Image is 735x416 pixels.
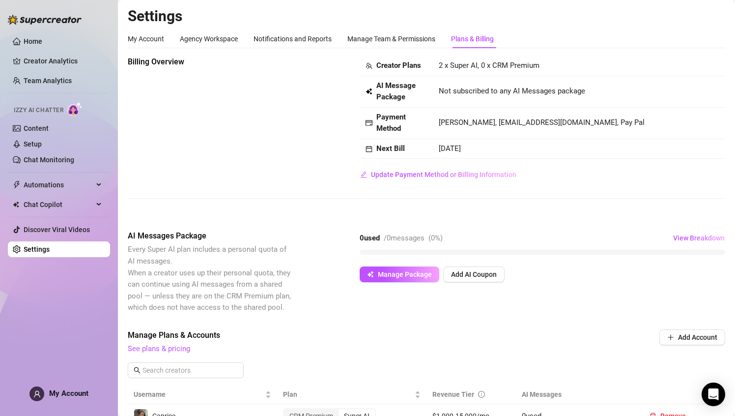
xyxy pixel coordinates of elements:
button: Add AI Coupon [443,267,505,282]
span: team [366,62,372,69]
span: thunderbolt [13,181,21,189]
a: Chat Monitoring [24,156,74,164]
span: search [134,367,141,374]
div: Manage Team & Permissions [347,33,435,44]
strong: Payment Method [376,113,406,133]
span: AI Messages Package [128,230,293,242]
button: Update Payment Method or Billing Information [360,167,517,182]
a: Content [24,124,49,132]
a: See plans & pricing [128,344,190,353]
input: Search creators [142,365,230,376]
span: Manage Package [378,270,432,278]
a: Creator Analytics [24,53,102,69]
img: AI Chatter [67,102,83,116]
span: calendar [366,146,372,152]
span: Billing Overview [128,56,293,68]
div: Open Intercom Messenger [702,383,725,406]
span: Manage Plans & Accounts [128,329,593,341]
img: logo-BBDzfeDw.svg [8,15,82,25]
div: My Account [128,33,164,44]
span: Every Super AI plan includes a personal quota of AI messages. When a creator uses up their person... [128,245,291,312]
span: user [33,390,41,398]
strong: Next Bill [376,144,405,153]
strong: Creator Plans [376,61,421,70]
span: Not subscribed to any AI Messages package [439,86,585,97]
div: Plans & Billing [451,33,494,44]
span: Chat Copilot [24,197,93,212]
span: plus [667,334,674,341]
span: Username [134,389,263,400]
span: edit [360,171,367,178]
span: Plan [283,389,413,400]
span: credit-card [366,119,372,126]
a: Discover Viral Videos [24,226,90,234]
span: Automations [24,177,93,193]
div: Notifications and Reports [254,33,332,44]
span: My Account [49,389,88,398]
span: Add Account [678,333,717,341]
span: Update Payment Method or Billing Information [371,171,516,178]
button: Manage Package [360,267,439,282]
span: Add AI Coupon [451,270,497,278]
span: View Breakdown [673,234,725,242]
a: Home [24,37,42,45]
th: Username [128,385,277,404]
span: 2 x Super AI, 0 x CRM Premium [439,61,539,70]
strong: AI Message Package [376,81,416,102]
span: info-circle [478,391,485,398]
span: [PERSON_NAME], [EMAIL_ADDRESS][DOMAIN_NAME], Pay Pal [439,118,645,127]
h2: Settings [128,7,725,26]
th: Plan [277,385,426,404]
a: Settings [24,245,50,253]
strong: 0 used [360,234,380,242]
a: Setup [24,140,42,148]
span: Izzy AI Chatter [14,106,63,115]
a: Team Analytics [24,77,72,85]
th: AI Messages [516,385,635,404]
span: ( 0 %) [428,234,443,242]
span: Revenue Tier [432,390,474,398]
div: Agency Workspace [180,33,238,44]
button: Add Account [659,329,725,345]
span: [DATE] [439,144,461,153]
img: Chat Copilot [13,201,19,208]
span: / 0 messages [384,234,424,242]
button: View Breakdown [673,230,725,246]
